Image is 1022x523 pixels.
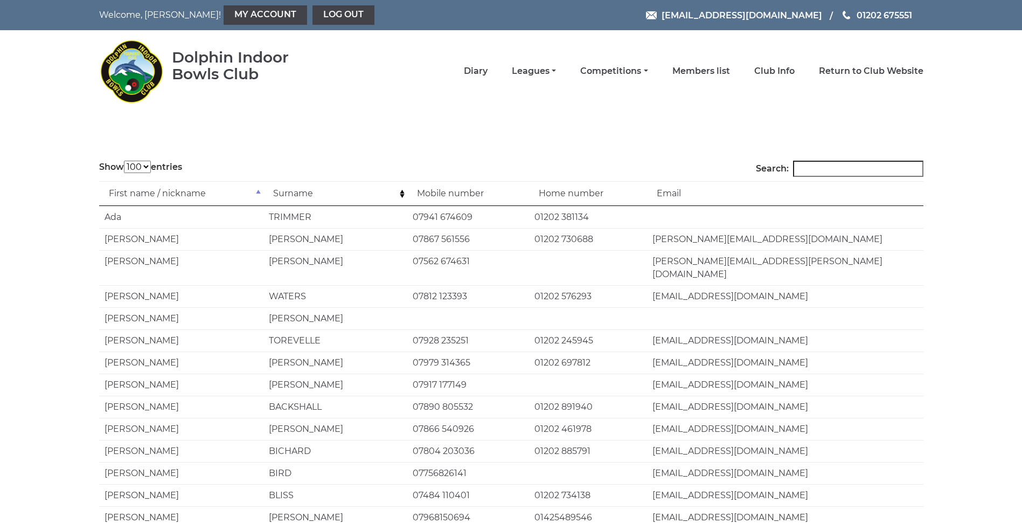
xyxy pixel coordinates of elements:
[124,161,151,173] select: Showentries
[172,49,323,82] div: Dolphin Indoor Bowls Club
[263,181,407,206] td: Surname: activate to sort column ascending
[99,285,263,307] td: [PERSON_NAME]
[99,418,263,440] td: [PERSON_NAME]
[647,396,923,418] td: [EMAIL_ADDRESS][DOMAIN_NAME]
[512,65,556,77] a: Leagues
[263,250,407,285] td: [PERSON_NAME]
[843,11,850,19] img: Phone us
[99,228,263,250] td: [PERSON_NAME]
[646,9,822,22] a: Email [EMAIL_ADDRESS][DOMAIN_NAME]
[647,228,923,250] td: [PERSON_NAME][EMAIL_ADDRESS][DOMAIN_NAME]
[529,396,647,418] td: 01202 891940
[407,374,529,396] td: 07917 177149
[407,484,529,506] td: 07484 110401
[263,285,407,307] td: WATERS
[407,228,529,250] td: 07867 561556
[646,11,657,19] img: Email
[580,65,648,77] a: Competitions
[407,250,529,285] td: 07562 674631
[99,440,263,462] td: [PERSON_NAME]
[407,329,529,352] td: 07928 235251
[647,418,923,440] td: [EMAIL_ADDRESS][DOMAIN_NAME]
[529,206,647,228] td: 01202 381134
[647,374,923,396] td: [EMAIL_ADDRESS][DOMAIN_NAME]
[529,418,647,440] td: 01202 461978
[647,285,923,307] td: [EMAIL_ADDRESS][DOMAIN_NAME]
[529,329,647,352] td: 01202 245945
[263,440,407,462] td: BICHARD
[793,161,923,177] input: Search:
[407,462,529,484] td: 07756826141
[99,462,263,484] td: [PERSON_NAME]
[647,250,923,285] td: [PERSON_NAME][EMAIL_ADDRESS][PERSON_NAME][DOMAIN_NAME]
[407,206,529,228] td: 07941 674609
[407,418,529,440] td: 07866 540926
[99,396,263,418] td: [PERSON_NAME]
[99,352,263,374] td: [PERSON_NAME]
[99,33,164,109] img: Dolphin Indoor Bowls Club
[263,418,407,440] td: [PERSON_NAME]
[672,65,730,77] a: Members list
[99,307,263,329] td: [PERSON_NAME]
[224,5,307,25] a: My Account
[756,161,923,177] label: Search:
[754,65,795,77] a: Club Info
[263,352,407,374] td: [PERSON_NAME]
[464,65,488,77] a: Diary
[263,484,407,506] td: BLISS
[841,9,912,22] a: Phone us 01202 675551
[99,484,263,506] td: [PERSON_NAME]
[529,352,647,374] td: 01202 697812
[407,440,529,462] td: 07804 203036
[263,374,407,396] td: [PERSON_NAME]
[312,5,374,25] a: Log out
[647,462,923,484] td: [EMAIL_ADDRESS][DOMAIN_NAME]
[99,161,182,174] label: Show entries
[647,181,923,206] td: Email
[99,250,263,285] td: [PERSON_NAME]
[407,181,529,206] td: Mobile number
[647,329,923,352] td: [EMAIL_ADDRESS][DOMAIN_NAME]
[99,329,263,352] td: [PERSON_NAME]
[263,307,407,329] td: [PERSON_NAME]
[407,396,529,418] td: 07890 805532
[529,228,647,250] td: 01202 730688
[263,329,407,352] td: TOREVELLE
[529,440,647,462] td: 01202 885791
[407,285,529,307] td: 07812 123393
[857,10,912,20] span: 01202 675551
[647,440,923,462] td: [EMAIL_ADDRESS][DOMAIN_NAME]
[407,352,529,374] td: 07979 314365
[647,484,923,506] td: [EMAIL_ADDRESS][DOMAIN_NAME]
[263,462,407,484] td: BIRD
[263,228,407,250] td: [PERSON_NAME]
[819,65,923,77] a: Return to Club Website
[529,181,647,206] td: Home number
[99,181,263,206] td: First name / nickname: activate to sort column descending
[529,285,647,307] td: 01202 576293
[662,10,822,20] span: [EMAIL_ADDRESS][DOMAIN_NAME]
[529,484,647,506] td: 01202 734138
[647,352,923,374] td: [EMAIL_ADDRESS][DOMAIN_NAME]
[263,206,407,228] td: TRIMMER
[99,374,263,396] td: [PERSON_NAME]
[99,5,433,25] nav: Welcome, [PERSON_NAME]!
[263,396,407,418] td: BACKSHALL
[99,206,263,228] td: Ada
